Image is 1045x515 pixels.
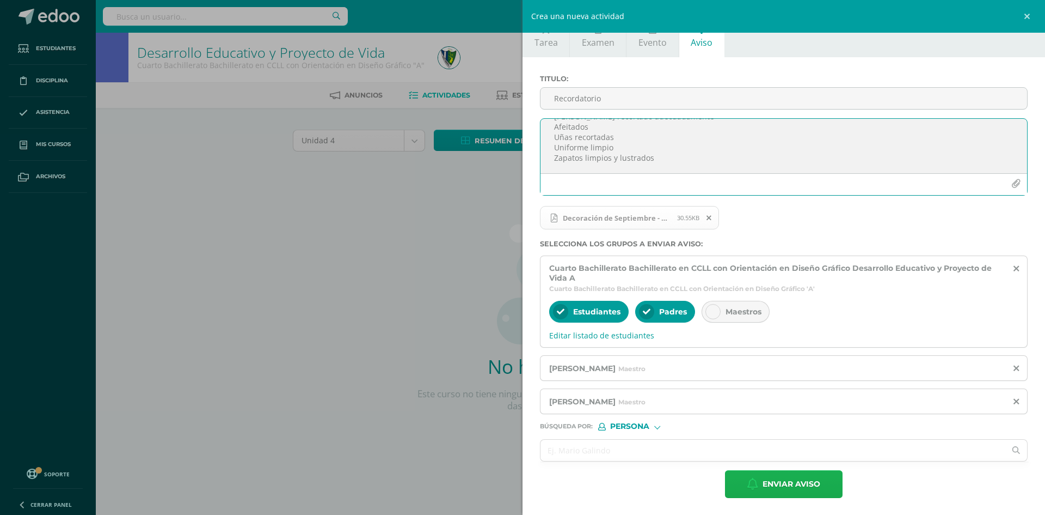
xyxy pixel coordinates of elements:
input: Ej. Mario Galindo [540,440,1005,461]
label: Titulo : [540,75,1028,83]
span: Examen [582,37,614,49]
span: Padres [659,307,687,317]
span: Editar listado de estudiantes [549,330,1018,341]
button: Enviar aviso [725,470,843,498]
span: Maestro [618,398,646,406]
span: Decoración de Septiembre - Hoja 1.pdf [540,206,719,230]
span: Evento [638,37,667,49]
a: Tarea [522,15,569,57]
span: [PERSON_NAME] [549,363,616,373]
span: Enviar aviso [763,471,820,498]
span: Estudiantes [573,307,620,317]
span: Remover archivo [700,212,718,224]
span: 30.55KB [677,214,699,222]
span: Tarea [534,37,558,49]
span: Aviso [691,37,712,49]
span: Maestros [726,307,761,317]
label: Selecciona los grupos a enviar aviso : [540,240,1028,248]
a: Examen [570,15,626,57]
span: Maestro [618,365,646,373]
span: Cuarto Bachillerato Bachillerato en CCLL con Orientación en Diseño Gráfico 'A' [549,284,815,293]
span: Búsqueda por : [540,423,593,429]
span: Persona [610,423,649,429]
a: Aviso [679,15,724,57]
span: Cuarto Bachillerato Bachillerato en CCLL con Orientación en Diseño Gráfico Desarrollo Educativo y... [549,263,1004,283]
textarea: Muy buenas tardes, estimados estudiantes. Es un gusto saludarles. Por este medio, les hago los si... [540,119,1027,173]
span: [PERSON_NAME] [549,397,616,407]
div: [object Object] [598,423,680,431]
span: Decoración de Septiembre - Hoja 1.pdf [557,214,677,222]
a: Evento [626,15,678,57]
input: Titulo [540,88,1027,109]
